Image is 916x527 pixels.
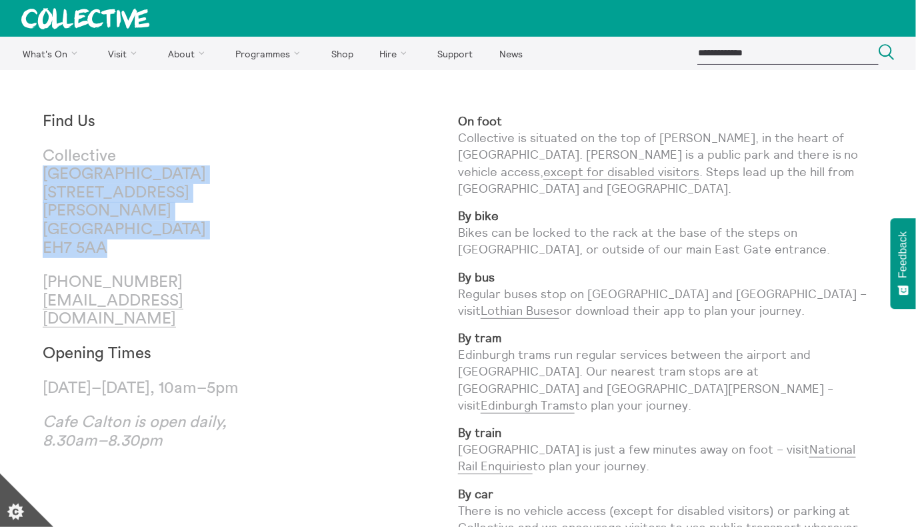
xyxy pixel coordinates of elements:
[156,37,221,70] a: About
[897,231,909,278] span: Feedback
[487,37,534,70] a: News
[458,424,873,475] p: [GEOGRAPHIC_DATA] is just a few minutes away on foot – visit to plan your journey.
[11,37,94,70] a: What's On
[43,147,251,258] p: Collective [GEOGRAPHIC_DATA] [STREET_ADDRESS][PERSON_NAME] [GEOGRAPHIC_DATA] EH7 5AA
[458,330,873,414] p: Edinburgh trams run regular services between the airport and [GEOGRAPHIC_DATA]. Our nearest tram ...
[43,274,251,329] p: [PHONE_NUMBER]
[891,218,916,309] button: Feedback - Show survey
[43,414,227,449] em: Cafe Calton is open daily, 8.30am–8.30pm
[43,113,95,129] strong: Find Us
[458,207,873,258] p: Bikes can be locked to the rack at the base of the steps on [GEOGRAPHIC_DATA], or outside of our ...
[481,303,559,319] a: Lothian Buses
[224,37,317,70] a: Programmes
[97,37,154,70] a: Visit
[458,442,856,474] a: National Rail Enquiries
[458,330,501,346] strong: By tram
[458,113,502,129] strong: On foot
[543,164,699,180] a: except for disabled visitors
[426,37,485,70] a: Support
[319,37,365,70] a: Shop
[458,208,499,223] strong: By bike
[481,398,575,414] a: Edinburgh Trams
[458,270,495,285] strong: By bus
[458,425,501,440] strong: By train
[43,346,151,362] strong: Opening Times
[458,269,873,320] p: Regular buses stop on [GEOGRAPHIC_DATA] and [GEOGRAPHIC_DATA] – visit or download their app to pl...
[458,113,873,197] p: Collective is situated on the top of [PERSON_NAME], in the heart of [GEOGRAPHIC_DATA]. [PERSON_NA...
[43,293,183,328] a: [EMAIL_ADDRESS][DOMAIN_NAME]
[458,486,493,502] strong: By car
[43,380,251,398] p: [DATE]–[DATE], 10am–5pm
[368,37,424,70] a: Hire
